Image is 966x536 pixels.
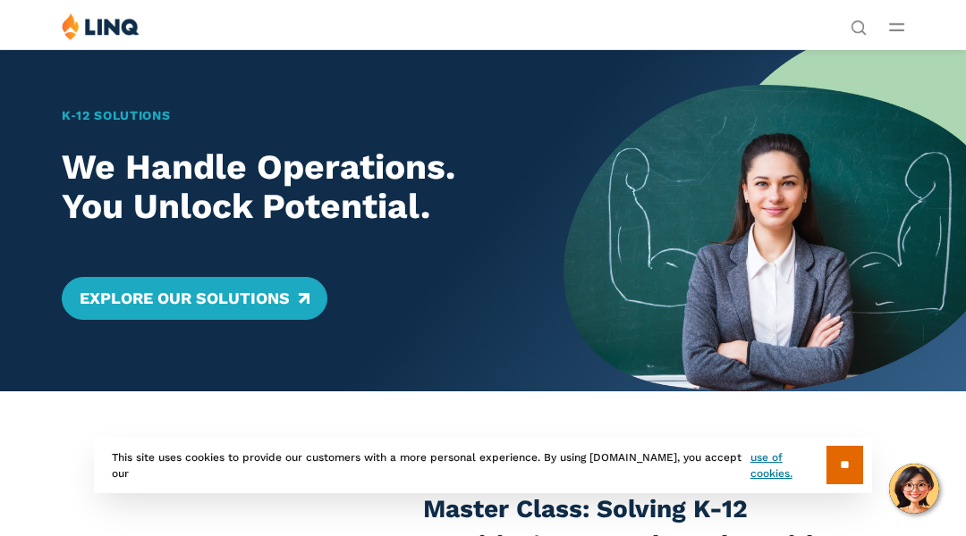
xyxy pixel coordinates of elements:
a: use of cookies. [750,449,826,482]
button: Open Search Bar [851,18,867,34]
img: LINQ | K‑12 Software [62,13,140,40]
nav: Utility Navigation [851,13,867,34]
button: Open Main Menu [889,17,904,37]
a: Explore Our Solutions [62,277,327,320]
h1: K‑12 Solutions [62,106,524,125]
img: Home Banner [563,49,966,391]
button: Hello, have a question? Let’s chat. [889,464,939,514]
div: This site uses cookies to provide our customers with a more personal experience. By using [DOMAIN... [94,437,872,493]
h2: We Handle Operations. You Unlock Potential. [62,147,524,228]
